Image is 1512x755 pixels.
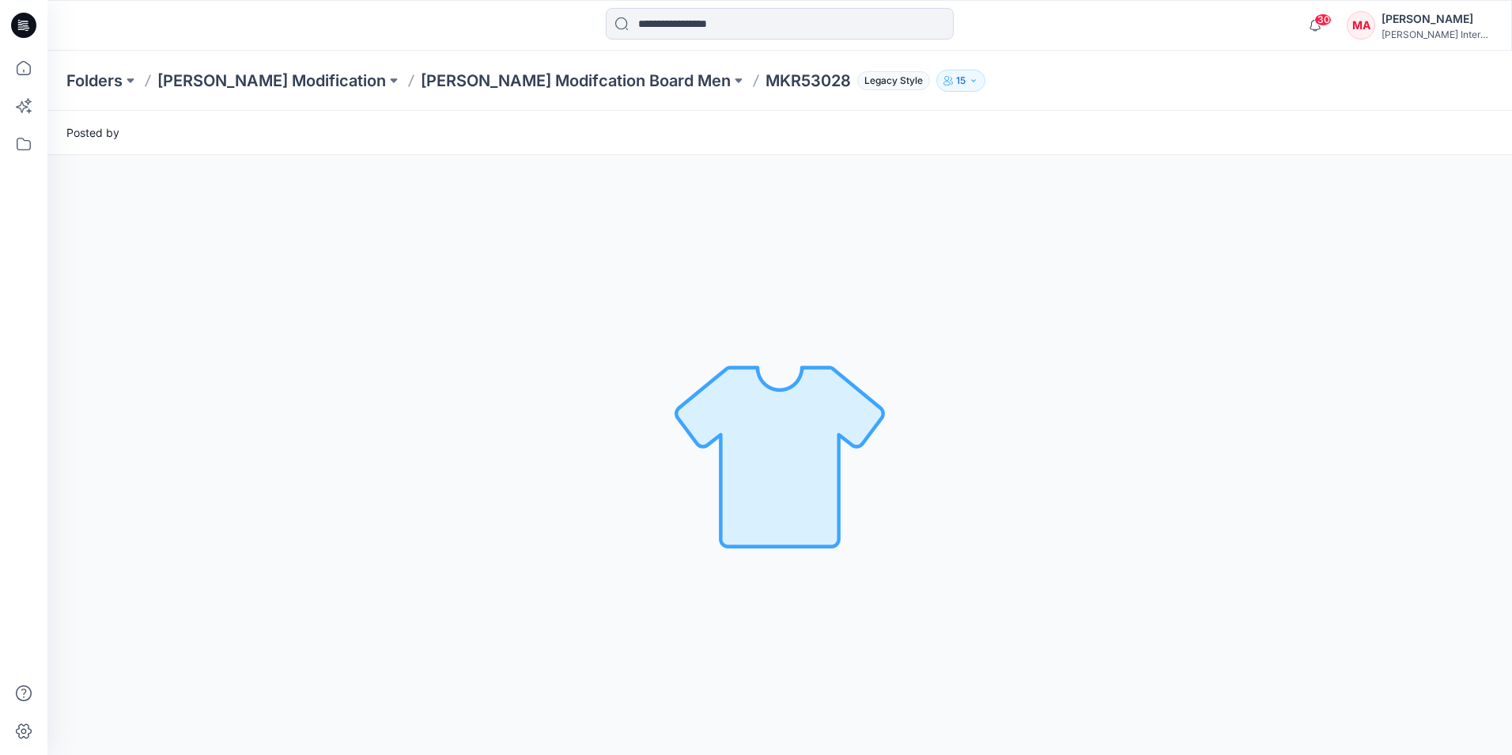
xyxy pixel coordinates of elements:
div: [PERSON_NAME] International [1382,28,1492,40]
button: Legacy Style [851,70,930,92]
span: Legacy Style [857,71,930,90]
a: [PERSON_NAME] Modifcation Board Men [421,70,731,92]
span: Posted by [66,124,119,141]
img: No Outline [669,344,890,566]
a: [PERSON_NAME] Modification [157,70,386,92]
div: MA [1347,11,1375,40]
button: 15 [936,70,985,92]
a: Folders [66,70,123,92]
p: 15 [956,72,966,89]
p: MKR53028 [765,70,851,92]
div: [PERSON_NAME] [1382,9,1492,28]
span: 30 [1314,13,1332,26]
